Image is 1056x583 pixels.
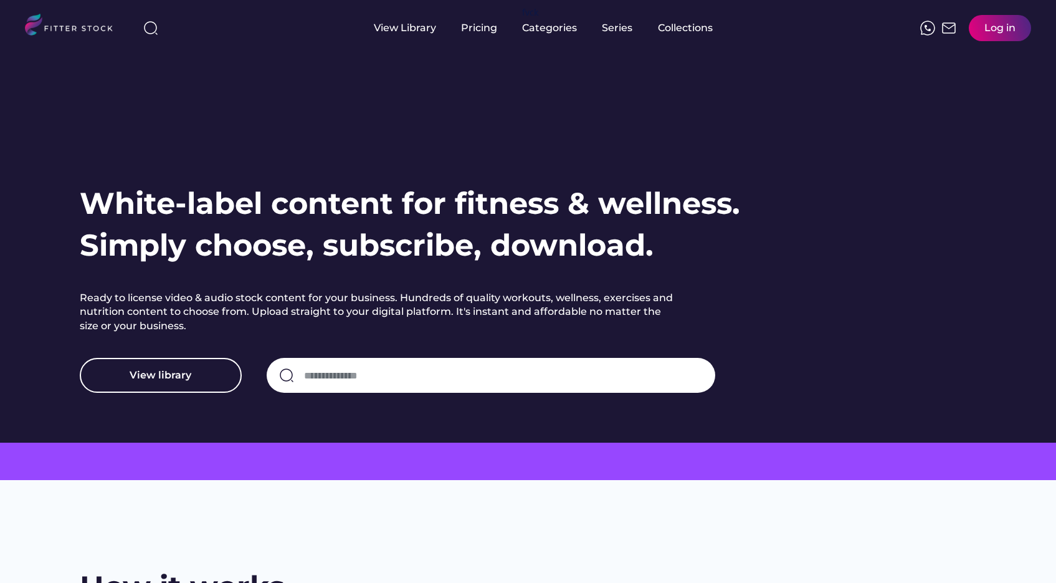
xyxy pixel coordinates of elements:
h1: White-label content for fitness & wellness. Simply choose, subscribe, download. [80,183,740,266]
div: Series [602,21,633,35]
div: fvck [522,6,538,19]
div: Categories [522,21,577,35]
div: View Library [374,21,436,35]
img: LOGO.svg [25,14,123,39]
img: meteor-icons_whatsapp%20%281%29.svg [920,21,935,36]
div: Collections [658,21,713,35]
h2: Ready to license video & audio stock content for your business. Hundreds of quality workouts, wel... [80,291,678,333]
button: View library [80,358,242,393]
img: Frame%2051.svg [941,21,956,36]
div: Pricing [461,21,497,35]
img: search-normal.svg [279,368,294,383]
div: Log in [984,21,1016,35]
img: search-normal%203.svg [143,21,158,36]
